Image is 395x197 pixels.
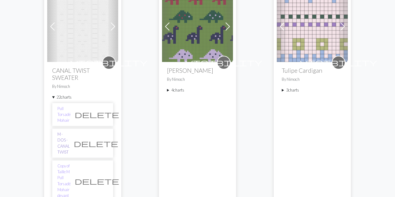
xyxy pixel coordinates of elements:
[57,131,70,155] a: M - DOS - CANAL TWIST
[75,110,119,119] span: delete
[282,76,343,82] p: By Nimoch
[185,56,262,69] i: private
[57,106,71,124] a: Pull Torsadé Mohair
[282,87,343,93] summary: 3charts
[300,58,377,67] span: visibility
[167,87,228,93] summary: 4charts
[185,58,262,67] span: visibility
[167,67,228,74] h2: [PERSON_NAME]
[70,137,122,149] button: Delete chart
[71,175,123,187] button: Delete chart
[47,23,118,29] a: Pull Torsadé Mohair
[162,23,233,29] a: Cardino
[71,109,123,120] button: Delete chart
[74,139,118,148] span: delete
[167,76,228,82] p: By Nimoch
[75,177,119,185] span: delete
[282,67,343,74] h2: Tulipe Cardigan
[52,94,113,100] summary: 22charts
[70,56,148,69] i: private
[277,23,348,29] a: Tulipe Cardigan
[70,58,148,67] span: visibility
[52,67,113,81] h2: CANAL TWIST SWEATER
[52,84,113,89] p: By Nimoch
[300,56,377,69] i: private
